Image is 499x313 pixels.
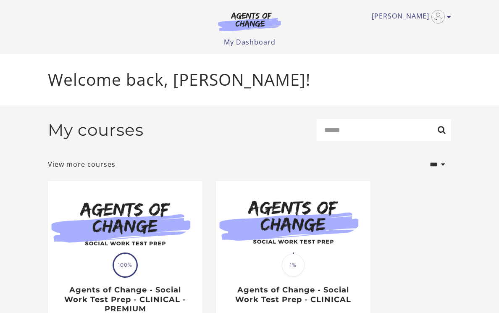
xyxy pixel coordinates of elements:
[209,12,290,31] img: Agents of Change Logo
[48,120,144,140] h2: My courses
[114,254,137,276] span: 100%
[48,67,451,92] p: Welcome back, [PERSON_NAME]!
[282,254,305,276] span: 1%
[225,285,361,304] h3: Agents of Change - Social Work Test Prep - CLINICAL
[48,159,116,169] a: View more courses
[372,10,447,24] a: Toggle menu
[224,37,276,47] a: My Dashboard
